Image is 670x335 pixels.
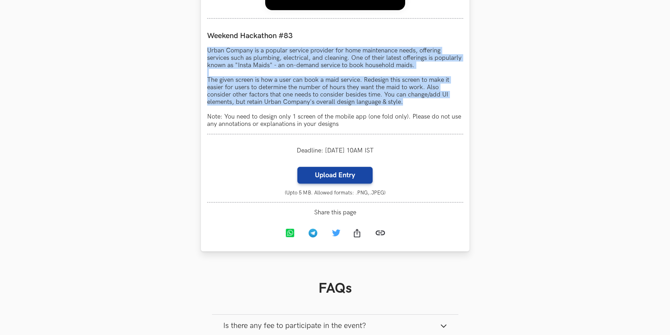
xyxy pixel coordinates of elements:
label: Weekend Hackathon #83 [207,31,463,41]
img: Whatsapp [285,229,294,237]
a: Share [347,223,370,244]
img: Telegram [309,229,317,237]
label: Upload Entry [297,167,373,184]
a: Telegram [303,223,326,244]
span: Share this page [207,209,463,216]
div: Deadline: [DATE] 10AM IST [207,141,463,161]
p: Urban Company is a popular service provider for home maintenance needs, offering services such as... [207,47,463,128]
a: Whatsapp [280,223,303,244]
h1: FAQs [212,280,458,297]
span: Is there any fee to participate in the event? [223,321,366,330]
a: Copy link [370,222,391,245]
small: (Upto 5 MB. Allowed formats: .PNG,.JPEG) [207,190,463,196]
img: Share [354,229,360,237]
